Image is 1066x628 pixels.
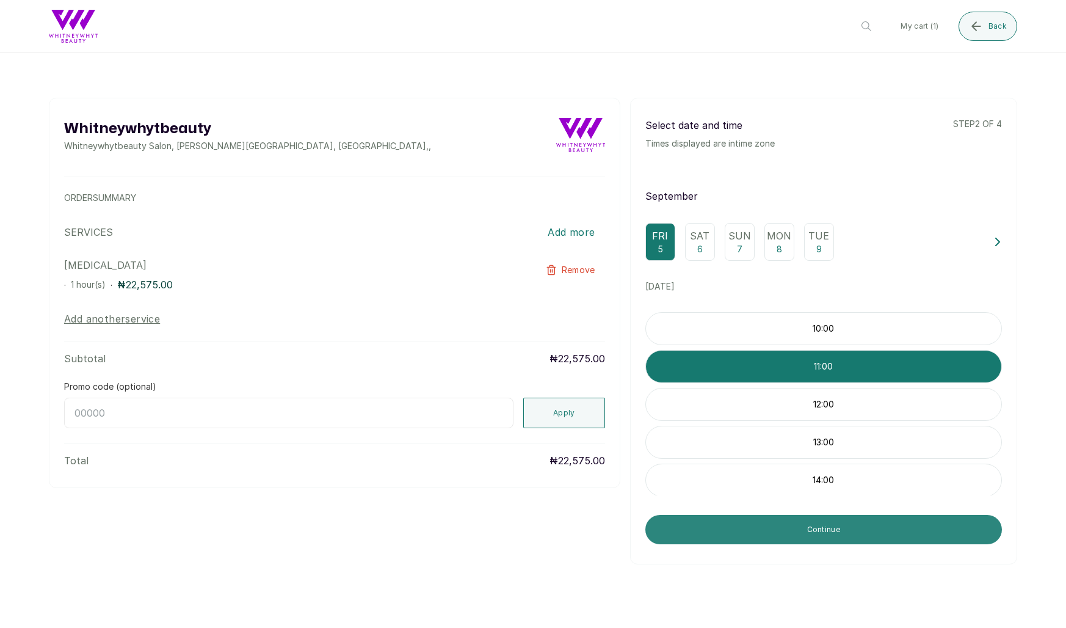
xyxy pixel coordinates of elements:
[816,243,822,255] p: 9
[959,12,1017,41] button: Back
[549,453,605,468] p: ₦22,575.00
[728,228,751,243] p: Sun
[690,228,709,243] p: Sat
[808,228,829,243] p: Tue
[71,279,106,290] span: 1 hour(s)
[64,312,160,326] button: Add anotherservice
[777,243,782,255] p: 8
[891,12,948,41] button: My cart (1)
[64,258,496,272] p: [MEDICAL_DATA]
[658,243,663,255] p: 5
[64,277,496,292] div: · ·
[646,474,1001,486] p: 14:00
[953,118,1002,130] p: step 2 of 4
[64,225,113,239] p: SERVICES
[562,264,595,276] span: Remove
[646,398,1001,411] p: 12:00
[49,10,98,43] img: business logo
[646,323,1001,335] p: 10:00
[538,219,604,246] button: Add more
[549,351,605,366] p: ₦22,575.00
[556,118,605,152] img: business logo
[64,453,89,468] p: Total
[988,21,1007,31] span: Back
[117,277,173,292] p: ₦22,575.00
[64,351,106,366] p: Subtotal
[536,258,605,282] button: Remove
[64,398,513,428] input: 00000
[64,381,156,393] label: Promo code (optional)
[523,398,605,428] button: Apply
[64,118,431,140] h2: Whitneywhytbeauty
[645,118,775,133] p: Select date and time
[645,137,775,150] p: Times displayed are in time zone
[697,243,703,255] p: 6
[645,515,1002,544] button: Continue
[737,243,742,255] p: 7
[652,228,668,243] p: Fri
[646,360,1001,373] p: 11:00
[64,140,431,152] p: Whitneywhytbeauty Salon, [PERSON_NAME][GEOGRAPHIC_DATA], [GEOGRAPHIC_DATA] , ,
[646,436,1001,448] p: 13:00
[645,280,1002,293] p: [DATE]
[645,189,1002,203] p: September
[767,228,791,243] p: Mon
[64,192,605,204] p: ORDER SUMMARY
